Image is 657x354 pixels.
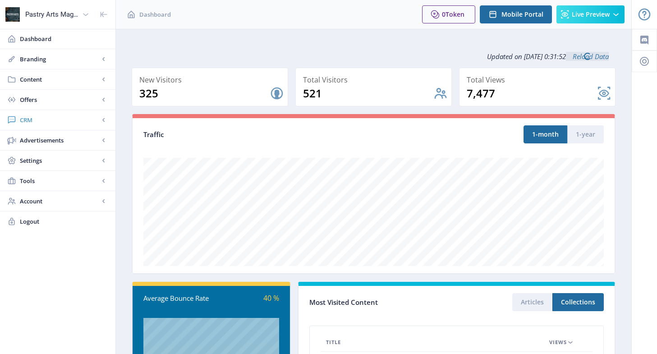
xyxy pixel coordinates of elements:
[20,136,99,145] span: Advertisements
[263,293,279,303] span: 40 %
[5,7,20,22] img: properties.app_icon.png
[132,45,616,68] div: Updated on [DATE] 0:31:52
[25,5,78,24] div: Pastry Arts Magazine
[556,5,625,23] button: Live Preview
[309,295,457,309] div: Most Visited Content
[303,74,448,86] div: Total Visitors
[20,75,99,84] span: Content
[139,86,270,101] div: 325
[552,293,604,311] button: Collections
[20,95,99,104] span: Offers
[20,217,108,226] span: Logout
[467,74,611,86] div: Total Views
[143,129,374,140] div: Traffic
[512,293,552,311] button: Articles
[139,10,171,19] span: Dashboard
[20,197,99,206] span: Account
[139,74,284,86] div: New Visitors
[467,86,597,101] div: 7,477
[20,55,99,64] span: Branding
[303,86,433,101] div: 521
[326,337,341,348] span: Title
[20,156,99,165] span: Settings
[20,115,99,124] span: CRM
[422,5,475,23] button: 0Token
[20,34,108,43] span: Dashboard
[549,337,567,348] span: Views
[524,125,567,143] button: 1-month
[566,52,609,61] a: Reload Data
[480,5,552,23] button: Mobile Portal
[567,125,604,143] button: 1-year
[446,10,464,18] span: Token
[143,293,211,303] div: Average Bounce Rate
[572,11,610,18] span: Live Preview
[501,11,543,18] span: Mobile Portal
[20,176,99,185] span: Tools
